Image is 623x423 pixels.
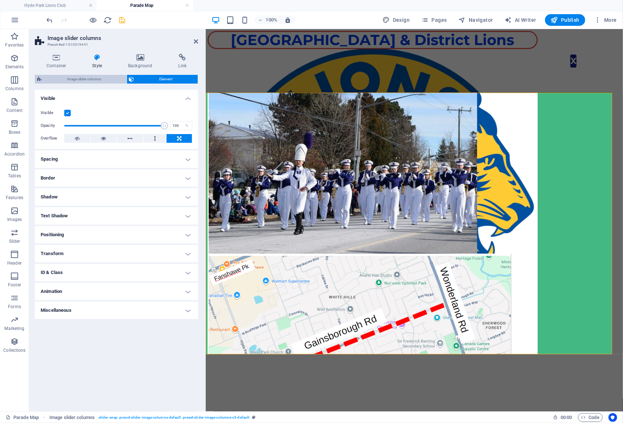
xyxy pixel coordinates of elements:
[8,282,21,288] p: Footer
[49,413,95,422] span: Click to select. Double-click to edit
[127,75,198,84] button: Element
[7,108,22,113] p: Content
[4,151,25,157] p: Accordion
[380,14,413,26] button: Design
[591,14,620,26] button: More
[459,16,493,24] span: Navigator
[97,1,193,9] h4: Parade Map
[6,195,23,201] p: Features
[502,14,539,26] button: AI Writer
[7,217,22,222] p: Images
[182,121,192,130] div: %
[41,109,64,117] label: Visible
[4,326,24,331] p: Marketing
[136,75,196,84] span: Element
[35,302,198,319] h4: Miscellaneous
[48,35,198,41] h2: Image slider columns
[118,16,127,24] i: Save (Ctrl+S)
[561,413,572,422] span: 00 00
[35,264,198,281] h4: ID & Class
[98,413,249,422] span: . slider-wrap .preset-slider-image-columns-default .preset-slider-image-columns-v3-default
[5,64,24,70] p: Elements
[608,413,617,422] button: Usercentrics
[9,129,21,135] p: Boxes
[35,90,198,103] h4: Visible
[44,75,124,84] span: Image slider columns
[118,16,127,24] button: save
[383,16,410,24] span: Design
[456,14,496,26] button: Navigator
[8,173,21,179] p: Tables
[35,169,198,187] h4: Border
[3,347,25,353] p: Collections
[5,42,24,48] p: Favorites
[41,124,64,128] label: Opacity
[81,54,116,69] h4: Style
[45,16,54,24] button: undo
[49,413,255,422] nav: breadcrumb
[7,260,22,266] p: Header
[266,16,277,24] h6: 100%
[578,413,603,422] button: Code
[48,41,184,48] h3: Preset #ed-1010319441
[167,54,198,69] h4: Link
[116,54,167,69] h4: Background
[594,16,617,24] span: More
[103,16,112,24] button: reload
[252,415,255,419] i: This element is a customizable preset
[35,283,198,300] h4: Animation
[6,413,39,422] a: Click to cancel selection. Double-click to open Pages
[581,413,599,422] span: Code
[418,14,450,26] button: Pages
[380,14,413,26] div: Design (Ctrl+Alt+Y)
[551,16,579,24] span: Publish
[566,415,567,420] span: :
[421,16,447,24] span: Pages
[35,150,198,168] h4: Spacing
[9,238,20,244] p: Slider
[35,245,198,262] h4: Transform
[545,14,585,26] button: Publish
[35,226,198,243] h4: Positioning
[46,16,54,24] i: Undo: Change background color (Ctrl+Z)
[284,17,291,23] i: On resize automatically adjust zoom level to fit chosen device.
[553,413,572,422] h6: Session time
[35,207,198,225] h4: Text Shadow
[505,16,536,24] span: AI Writer
[255,16,280,24] button: 100%
[104,16,112,24] i: Reload page
[8,304,21,310] p: Forms
[41,134,64,143] label: Overflow
[35,54,81,69] h4: Container
[5,86,24,92] p: Columns
[35,75,127,84] button: Image slider columns
[3,46,403,225] div: 1/2
[35,188,198,206] h4: Shadow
